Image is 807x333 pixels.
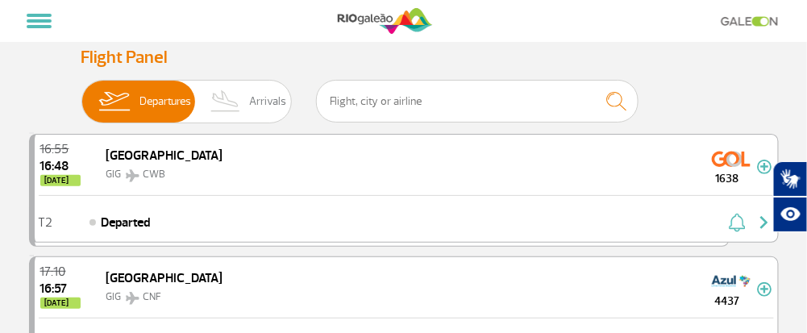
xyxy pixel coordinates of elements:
[699,170,757,187] span: 1638
[773,197,807,232] button: Abrir recursos assistivos.
[89,81,139,123] img: slider-embarque
[102,213,151,232] span: Departed
[249,81,286,123] span: Arrivals
[757,282,772,297] img: mais-info-painel-voo.svg
[202,81,250,123] img: slider-desembarque
[106,168,122,181] span: GIG
[39,217,53,228] span: T2
[144,290,162,303] span: CNF
[773,161,807,232] div: Plugin de acessibilidade da Hand Talk.
[144,168,166,181] span: CWB
[106,290,122,303] span: GIG
[40,298,81,309] span: [DATE]
[755,213,774,232] img: seta-direita-painel-voo.svg
[139,81,191,123] span: Departures
[757,160,772,174] img: mais-info-painel-voo.svg
[316,80,639,123] input: Flight, city or airline
[40,282,81,295] span: 2025-08-25 16:57:06
[40,265,81,278] span: 2025-08-25 17:10:00
[40,143,81,156] span: 2025-08-25 16:55:00
[729,213,746,232] img: sino-painel-voo.svg
[712,268,751,294] img: Azul Linhas Aéreas
[81,47,726,68] h3: Flight Panel
[106,148,223,164] span: [GEOGRAPHIC_DATA]
[106,270,223,286] span: [GEOGRAPHIC_DATA]
[40,160,81,173] span: 2025-08-25 16:48:13
[40,175,81,186] span: [DATE]
[699,293,757,310] span: 4437
[773,161,807,197] button: Abrir tradutor de língua de sinais.
[712,146,751,172] img: GOL Transportes Aereos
